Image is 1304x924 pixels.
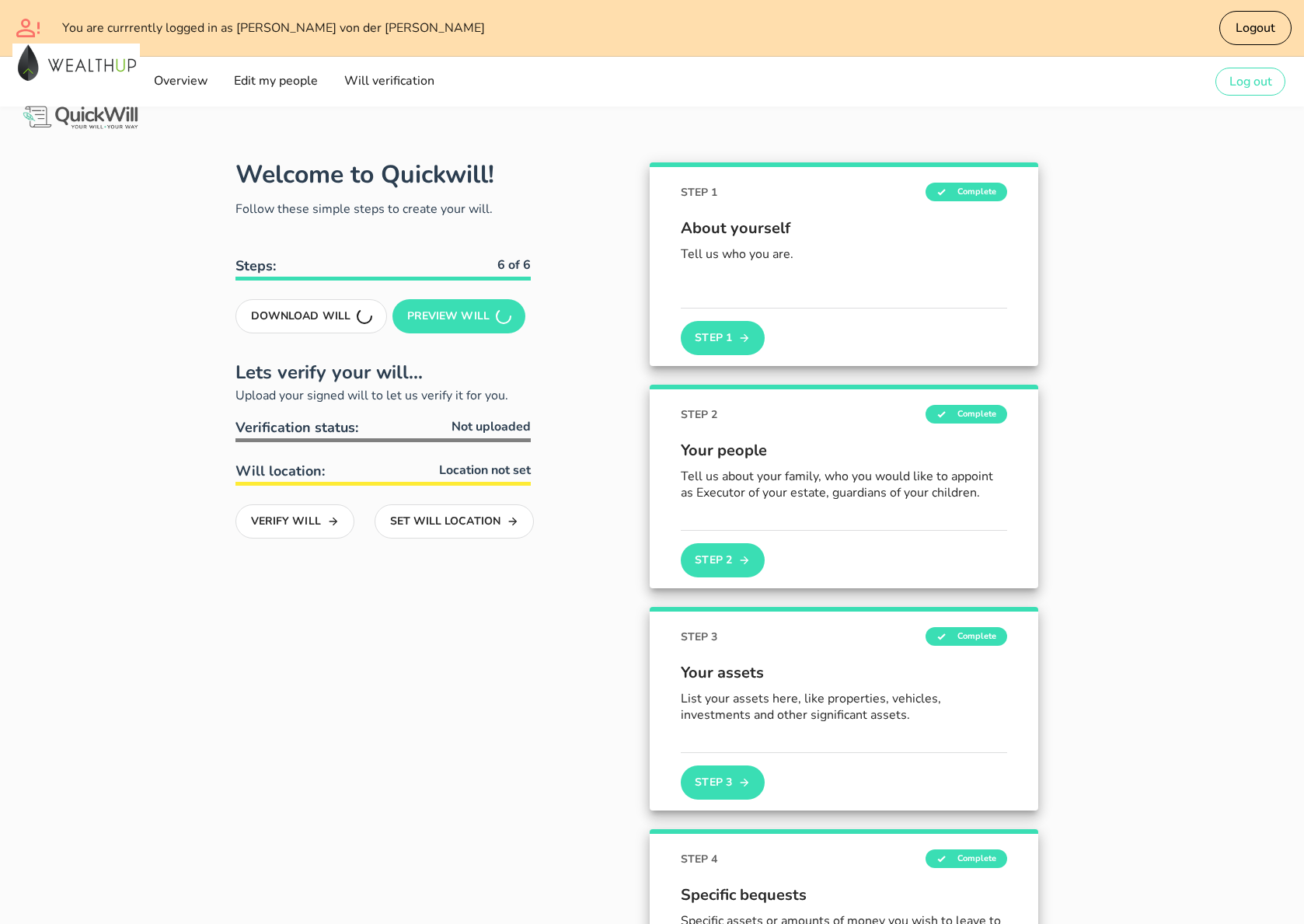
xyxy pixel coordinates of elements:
button: Verify Will [235,504,354,539]
button: Step 1 [681,321,765,355]
span: Complete [926,183,1007,201]
button: Logout [1219,11,1292,45]
span: Location not set [439,461,531,479]
button: Log out [1215,68,1285,96]
p: Upload your signed will to let us verify it for you. [235,386,531,405]
a: Edit my people [228,66,323,97]
span: STEP 2 [681,406,717,423]
span: Will verification [343,72,434,89]
span: Will location: [235,462,325,480]
span: STEP 1 [681,184,717,200]
p: Tell us about your family, who you would like to appoint as Executor of your estate, guardians of... [681,469,1007,501]
p: Follow these simple steps to create your will. [235,200,531,218]
p: Tell us who you are. [681,246,1007,263]
span: Not uploaded [452,417,531,436]
h1: Welcome to Quickwill! [235,158,494,191]
button: Step 2 [681,543,765,577]
img: Logo [20,103,141,132]
a: Overview [148,66,213,97]
button: Download Will [235,299,387,333]
span: Log out [1229,73,1272,90]
button: Set Will Location [375,504,534,539]
span: STEP 4 [681,851,717,867]
span: STEP 3 [681,629,717,645]
span: Specific bequests [681,884,1007,907]
span: Your people [681,439,1007,462]
span: Your assets [681,661,1007,685]
span: Overview [153,72,208,89]
span: Complete [926,849,1007,868]
h2: Lets verify your will... [235,358,531,386]
b: Steps: [235,256,276,275]
img: Wealthup Fiduciary (Pty) Ltd logo [12,44,140,82]
span: Complete [926,405,1007,424]
span: Verification status: [235,418,358,437]
b: 6 of 6 [497,256,531,274]
span: Edit my people [233,72,318,89]
p: List your assets here, like properties, vehicles, investments and other significant assets. [681,691,1007,724]
button: Preview Will [392,299,525,333]
span: Logout [1235,19,1275,37]
a: Will verification [338,66,438,97]
div: You are currrently logged in as [PERSON_NAME] von der [PERSON_NAME] [62,20,814,36]
span: About yourself [681,217,1007,240]
span: Complete [926,627,1007,646]
button: Step 3 [681,765,765,800]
